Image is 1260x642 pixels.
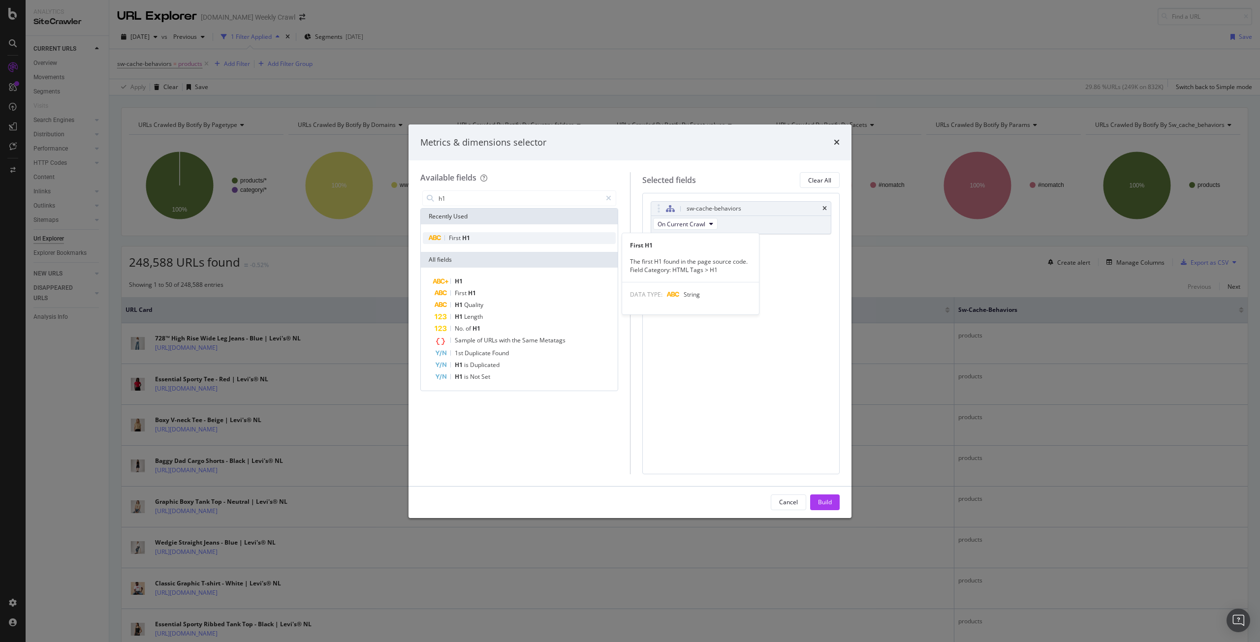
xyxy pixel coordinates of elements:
span: Length [464,312,483,321]
div: Cancel [779,498,798,506]
span: Set [481,372,490,381]
div: Build [818,498,832,506]
span: the [512,336,522,344]
span: H1 [462,234,470,242]
button: Clear All [800,172,840,188]
span: Sample [455,336,477,344]
span: H1 [455,372,464,381]
input: Search by field name [438,191,601,206]
div: All fields [421,252,618,268]
div: modal [409,124,851,518]
button: Build [810,494,840,510]
span: String [684,290,700,299]
span: H1 [468,289,476,297]
span: Duplicate [465,349,492,357]
span: First [455,289,468,297]
button: Cancel [771,494,806,510]
div: The first H1 found in the page source code. Field Category: HTML Tags > H1 [622,257,759,274]
span: of [477,336,484,344]
span: On Current Crawl [658,220,705,228]
span: with [499,336,512,344]
div: First H1 [622,241,759,249]
span: No. [455,324,466,333]
span: First [449,234,462,242]
div: Recently Used [421,209,618,224]
span: Metatags [539,336,566,344]
span: H1 [455,361,464,369]
span: Same [522,336,539,344]
div: times [822,206,827,212]
span: Duplicated [470,361,500,369]
span: Not [470,372,481,381]
div: times [834,136,840,149]
span: DATA TYPE: [630,290,662,299]
span: is [464,361,470,369]
div: sw-cache-behaviorstimesOn Current Crawl [651,201,832,234]
span: H1 [455,301,464,309]
span: URLs [484,336,499,344]
span: Quality [464,301,483,309]
div: sw-cache-behaviors [687,204,741,214]
span: Found [492,349,509,357]
span: is [464,372,470,381]
div: Clear All [808,176,831,184]
div: Available fields [420,172,476,183]
div: Metrics & dimensions selector [420,136,546,149]
span: H1 [455,312,464,321]
button: On Current Crawl [653,218,718,230]
div: Open Intercom Messenger [1227,609,1250,632]
span: of [466,324,472,333]
div: Selected fields [642,175,696,186]
span: H1 [472,324,480,333]
span: H1 [455,277,463,285]
span: 1st [455,349,465,357]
